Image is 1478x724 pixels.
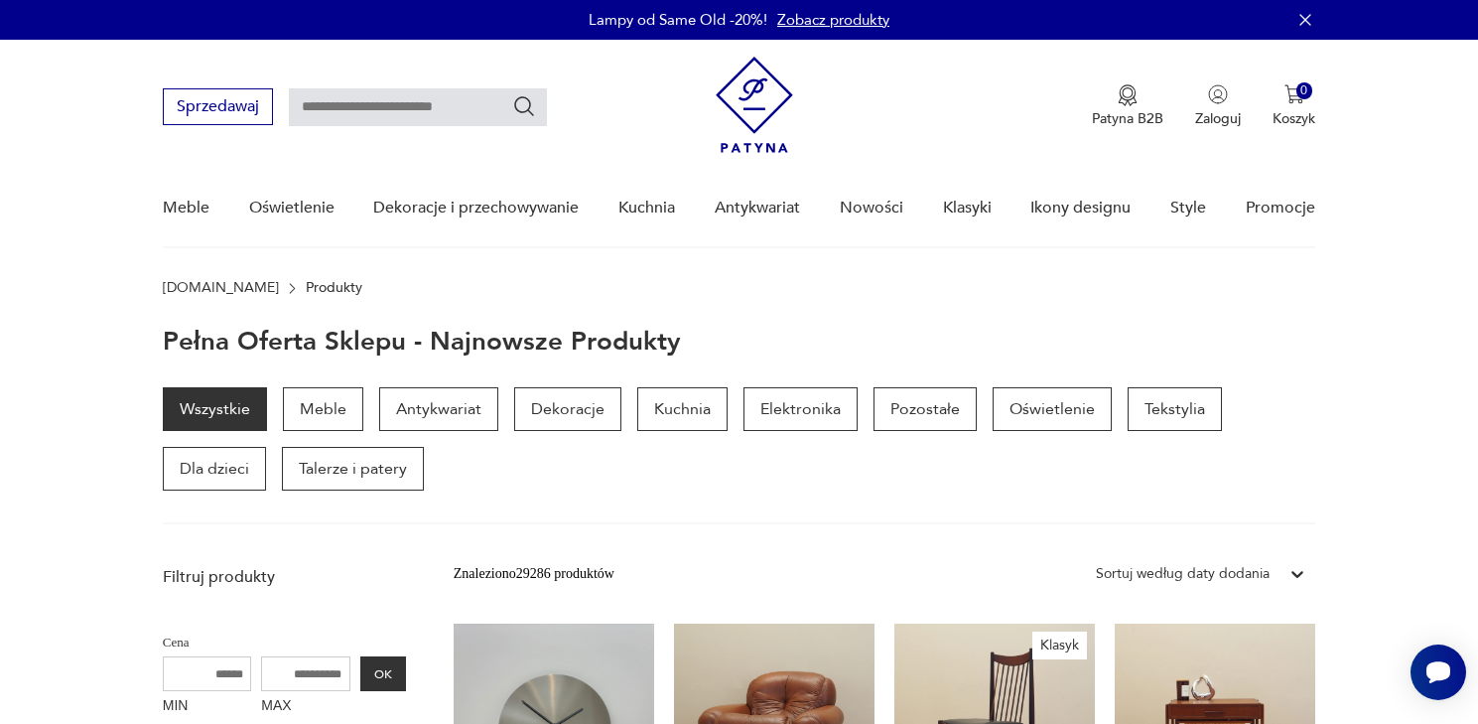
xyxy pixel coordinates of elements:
[373,170,579,246] a: Dekoracje i przechowywanie
[1208,84,1228,104] img: Ikonka użytkownika
[1195,84,1241,128] button: Zaloguj
[1030,170,1131,246] a: Ikony designu
[1118,84,1138,106] img: Ikona medalu
[1195,109,1241,128] p: Zaloguj
[283,387,363,431] a: Meble
[163,280,279,296] a: [DOMAIN_NAME]
[360,656,406,691] button: OK
[1296,82,1313,99] div: 0
[1128,387,1222,431] a: Tekstylia
[840,170,903,246] a: Nowości
[163,387,267,431] a: Wszystkie
[943,170,992,246] a: Klasyki
[454,563,614,585] div: Znaleziono 29286 produktów
[1246,170,1315,246] a: Promocje
[715,170,800,246] a: Antykwariat
[716,57,793,153] img: Patyna - sklep z meblami i dekoracjami vintage
[637,387,728,431] a: Kuchnia
[993,387,1112,431] a: Oświetlenie
[163,88,273,125] button: Sprzedawaj
[249,170,335,246] a: Oświetlenie
[1096,563,1270,585] div: Sortuj według daty dodania
[1170,170,1206,246] a: Style
[282,447,424,491] a: Talerze i patery
[1411,645,1466,700] iframe: Smartsupp widget button
[163,632,406,653] p: Cena
[1092,109,1163,128] p: Patyna B2B
[261,691,350,723] label: MAX
[1273,109,1315,128] p: Koszyk
[1284,84,1304,104] img: Ikona koszyka
[379,387,498,431] a: Antykwariat
[743,387,858,431] a: Elektronika
[163,691,252,723] label: MIN
[777,10,889,30] a: Zobacz produkty
[514,387,621,431] a: Dekoracje
[1092,84,1163,128] a: Ikona medaluPatyna B2B
[1092,84,1163,128] button: Patyna B2B
[163,447,266,491] a: Dla dzieci
[163,101,273,115] a: Sprzedawaj
[873,387,977,431] a: Pozostałe
[512,94,536,118] button: Szukaj
[618,170,675,246] a: Kuchnia
[1273,84,1315,128] button: 0Koszyk
[163,566,406,588] p: Filtruj produkty
[163,328,681,356] h1: Pełna oferta sklepu - najnowsze produkty
[589,10,767,30] p: Lampy od Same Old -20%!
[306,280,362,296] p: Produkty
[163,170,209,246] a: Meble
